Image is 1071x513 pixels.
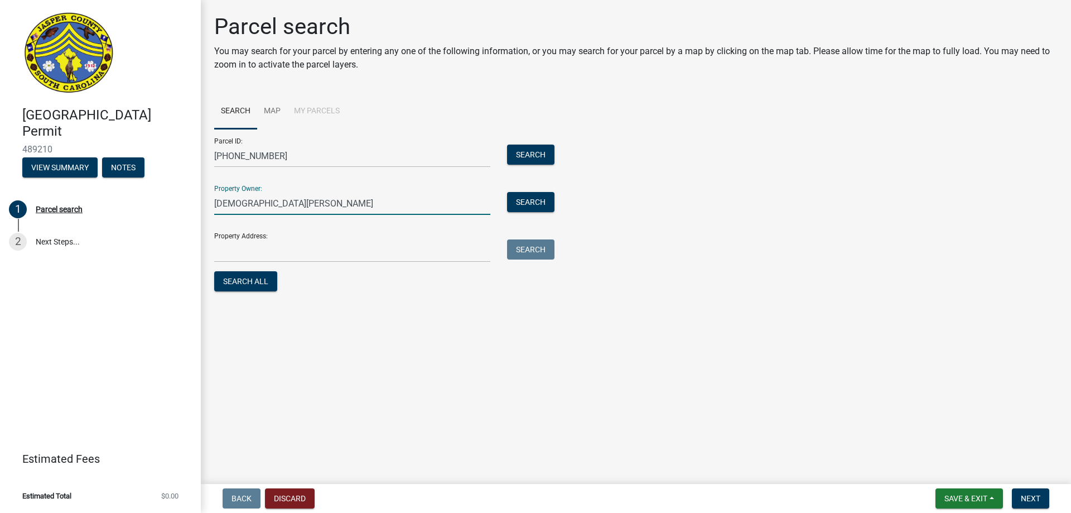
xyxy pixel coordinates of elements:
[22,157,98,178] button: View Summary
[36,205,83,213] div: Parcel search
[102,164,144,172] wm-modal-confirm: Notes
[22,12,115,95] img: Jasper County, South Carolina
[1012,488,1049,509] button: Next
[214,13,1058,40] h1: Parcel search
[22,144,178,155] span: 489210
[22,107,192,140] h4: [GEOGRAPHIC_DATA] Permit
[231,494,252,503] span: Back
[22,164,98,172] wm-modal-confirm: Summary
[22,492,71,500] span: Estimated Total
[102,157,144,178] button: Notes
[9,233,27,251] div: 2
[265,488,315,509] button: Discard
[507,192,554,212] button: Search
[9,448,183,470] a: Estimated Fees
[214,94,257,130] a: Search
[161,492,178,500] span: $0.00
[944,494,987,503] span: Save & Exit
[507,239,554,260] button: Search
[935,488,1003,509] button: Save & Exit
[214,271,277,291] button: Search All
[214,45,1058,71] p: You may search for your parcel by entering any one of the following information, or you may searc...
[507,145,554,165] button: Search
[9,200,27,218] div: 1
[1021,494,1040,503] span: Next
[223,488,260,509] button: Back
[257,94,287,130] a: Map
